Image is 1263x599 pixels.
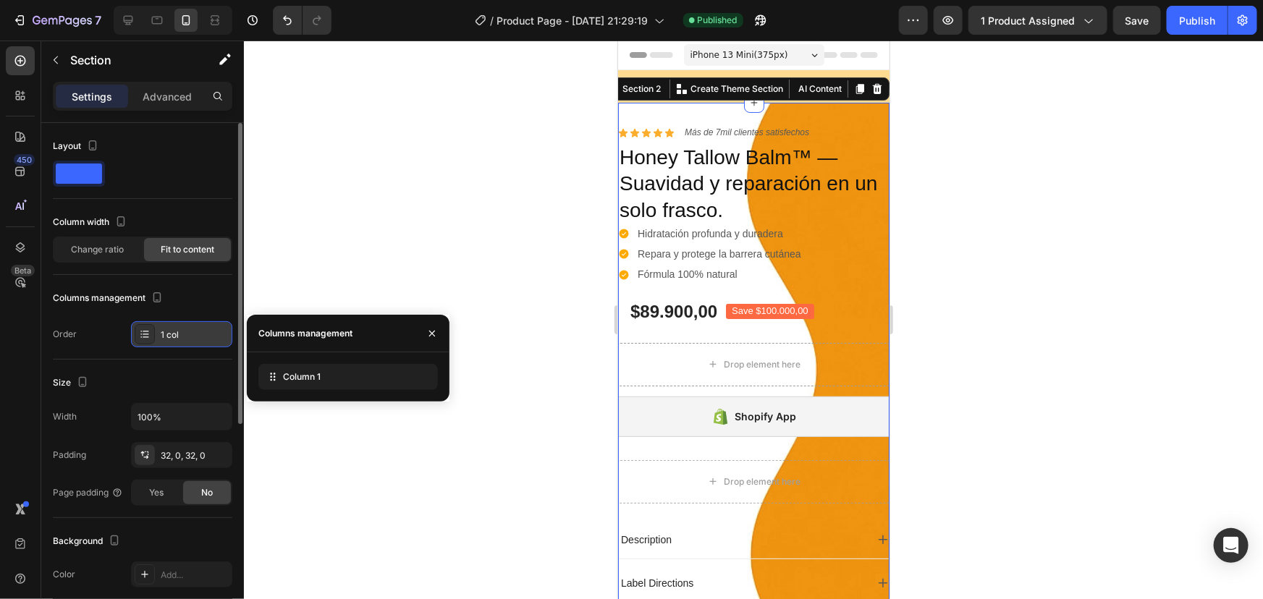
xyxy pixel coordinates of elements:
[95,12,101,29] p: 7
[53,137,101,156] div: Layout
[161,243,214,256] span: Fit to content
[72,89,112,104] p: Settings
[161,569,229,582] div: Add...
[53,213,130,232] div: Column width
[53,373,91,393] div: Size
[11,265,35,276] div: Beta
[53,449,86,462] div: Padding
[258,327,352,340] div: Columns management
[698,14,738,27] span: Published
[72,243,124,256] span: Change ratio
[53,532,123,551] div: Background
[53,410,77,423] div: Width
[618,41,890,599] iframe: Design area
[70,51,189,69] p: Section
[491,13,494,28] span: /
[149,486,164,499] span: Yes
[14,154,35,166] div: 450
[283,370,321,383] span: Column 1
[1167,6,1228,35] button: Publish
[968,6,1107,35] button: 1 product assigned
[497,13,649,28] span: Product Page - [DATE] 21:29:19
[53,289,166,308] div: Columns management
[273,6,331,35] div: Undo/Redo
[201,486,213,499] span: No
[53,486,123,499] div: Page padding
[143,89,192,104] p: Advanced
[132,404,232,430] input: Auto
[6,6,108,35] button: 7
[161,328,229,341] div: 1 col
[1113,6,1161,35] button: Save
[1125,14,1149,27] span: Save
[1214,528,1249,563] div: Open Intercom Messenger
[53,568,75,581] div: Color
[1179,13,1215,28] div: Publish
[53,328,77,341] div: Order
[161,449,229,462] div: 32, 0, 32, 0
[981,13,1075,28] span: 1 product assigned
